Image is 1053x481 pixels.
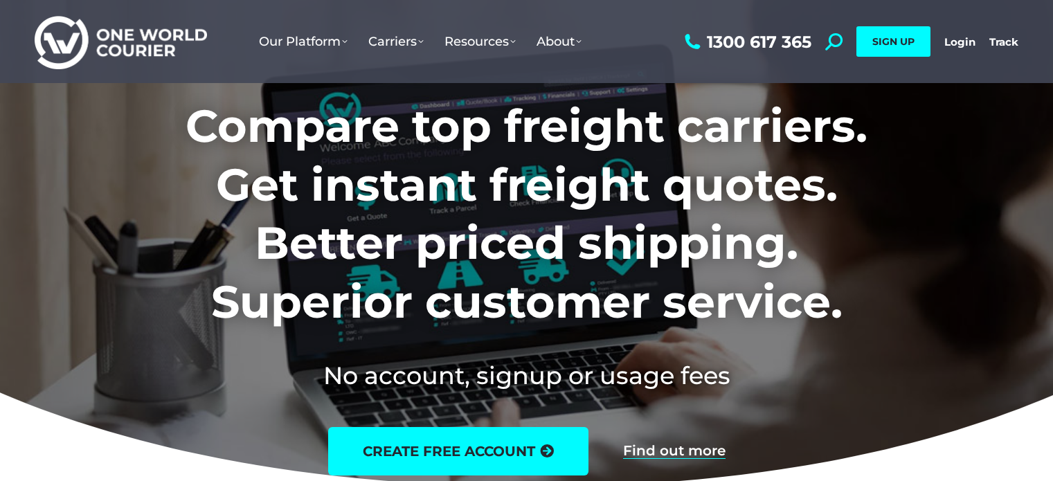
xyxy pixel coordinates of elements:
[94,359,959,392] h2: No account, signup or usage fees
[872,35,915,48] span: SIGN UP
[368,34,424,49] span: Carriers
[623,444,726,459] a: Find out more
[526,20,592,63] a: About
[328,427,588,475] a: create free account
[358,20,434,63] a: Carriers
[94,97,959,331] h1: Compare top freight carriers. Get instant freight quotes. Better priced shipping. Superior custom...
[35,14,207,70] img: One World Courier
[989,35,1018,48] a: Track
[259,34,348,49] span: Our Platform
[537,34,582,49] span: About
[856,26,930,57] a: SIGN UP
[444,34,516,49] span: Resources
[434,20,526,63] a: Resources
[249,20,358,63] a: Our Platform
[944,35,975,48] a: Login
[681,33,811,51] a: 1300 617 365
